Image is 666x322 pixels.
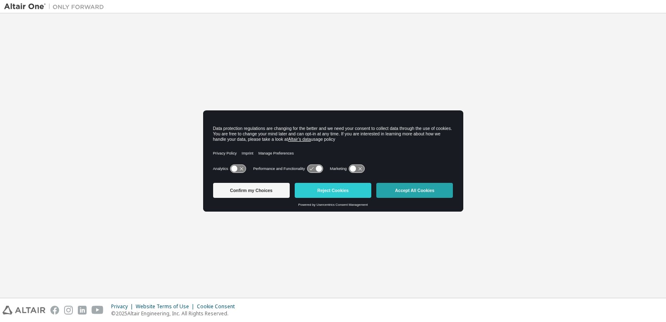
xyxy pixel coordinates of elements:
img: linkedin.svg [78,306,87,315]
p: © 2025 Altair Engineering, Inc. All Rights Reserved. [111,310,240,317]
img: Altair One [4,2,108,11]
div: Website Terms of Use [136,303,197,310]
div: Cookie Consent [197,303,240,310]
img: instagram.svg [64,306,73,315]
img: altair_logo.svg [2,306,45,315]
img: youtube.svg [92,306,104,315]
div: Privacy [111,303,136,310]
img: facebook.svg [50,306,59,315]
